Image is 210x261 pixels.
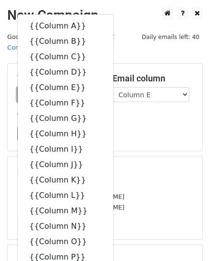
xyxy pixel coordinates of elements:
[17,193,124,200] small: [EMAIL_ADDRESS][DOMAIN_NAME]
[112,73,193,84] h5: Email column
[18,188,113,203] a: {{Column L}}
[18,49,113,65] a: {{Column C}}
[7,33,114,52] small: Google Sheet:
[18,34,113,49] a: {{Column B}}
[162,215,210,261] div: Widget de chat
[18,203,113,219] a: {{Column M}}
[18,65,113,80] a: {{Column D}}
[18,142,113,157] a: {{Column I}}
[18,95,113,111] a: {{Column F}}
[7,7,203,24] h2: New Campaign
[18,219,113,234] a: {{Column N}}
[18,126,113,142] a: {{Column H}}
[18,111,113,126] a: {{Column G}}
[138,32,203,42] span: Daily emails left: 40
[162,215,210,261] iframe: Chat Widget
[18,18,113,34] a: {{Column A}}
[18,172,113,188] a: {{Column K}}
[18,234,113,249] a: {{Column O}}
[18,80,113,95] a: {{Column E}}
[17,204,124,211] small: [EMAIL_ADDRESS][DOMAIN_NAME]
[18,157,113,172] a: {{Column J}}
[138,33,203,40] a: Daily emails left: 40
